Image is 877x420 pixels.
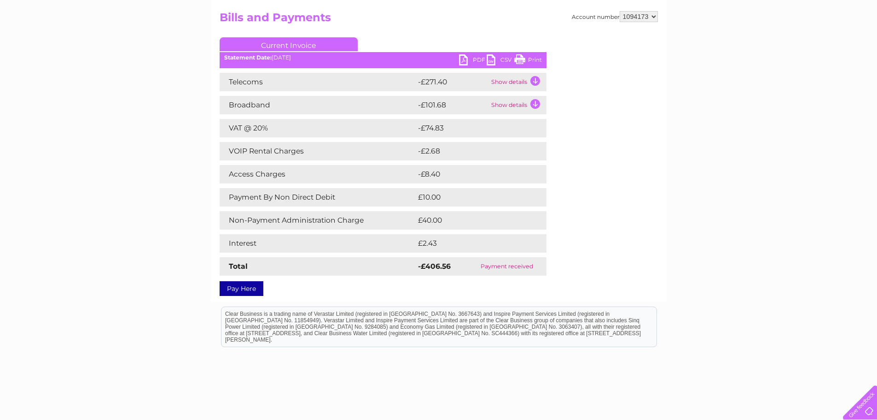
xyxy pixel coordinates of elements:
a: Pay Here [220,281,263,296]
img: logo.png [31,24,78,52]
a: Contact [816,39,838,46]
td: Show details [489,73,546,91]
b: Statement Date: [224,54,272,61]
td: Payment By Non Direct Debit [220,188,416,207]
td: VAT @ 20% [220,119,416,137]
td: -£101.68 [416,96,489,114]
td: -£2.68 [416,142,527,160]
td: Interest [220,234,416,253]
div: Account number [572,11,658,22]
td: -£271.40 [416,73,489,91]
a: Log out [847,39,868,46]
a: Blog [797,39,810,46]
a: 0333 014 3131 [703,5,767,16]
a: CSV [487,54,514,68]
td: Non-Payment Administration Charge [220,211,416,230]
td: £10.00 [416,188,528,207]
a: Water [715,39,732,46]
div: Clear Business is a trading name of Verastar Limited (registered in [GEOGRAPHIC_DATA] No. 3667643... [221,5,656,45]
td: -£74.83 [416,119,529,137]
a: PDF [459,54,487,68]
strong: Total [229,262,248,271]
h2: Bills and Payments [220,11,658,29]
a: Telecoms [764,39,791,46]
td: £2.43 [416,234,525,253]
td: Payment received [467,257,546,276]
td: VOIP Rental Charges [220,142,416,160]
a: Current Invoice [220,37,358,51]
td: £40.00 [416,211,529,230]
td: -£8.40 [416,165,527,183]
td: Access Charges [220,165,416,183]
a: Energy [738,39,758,46]
td: Broadband [220,96,416,114]
strong: -£406.56 [418,262,451,271]
div: [DATE] [220,54,546,61]
td: Show details [489,96,546,114]
a: Print [514,54,542,68]
td: Telecoms [220,73,416,91]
